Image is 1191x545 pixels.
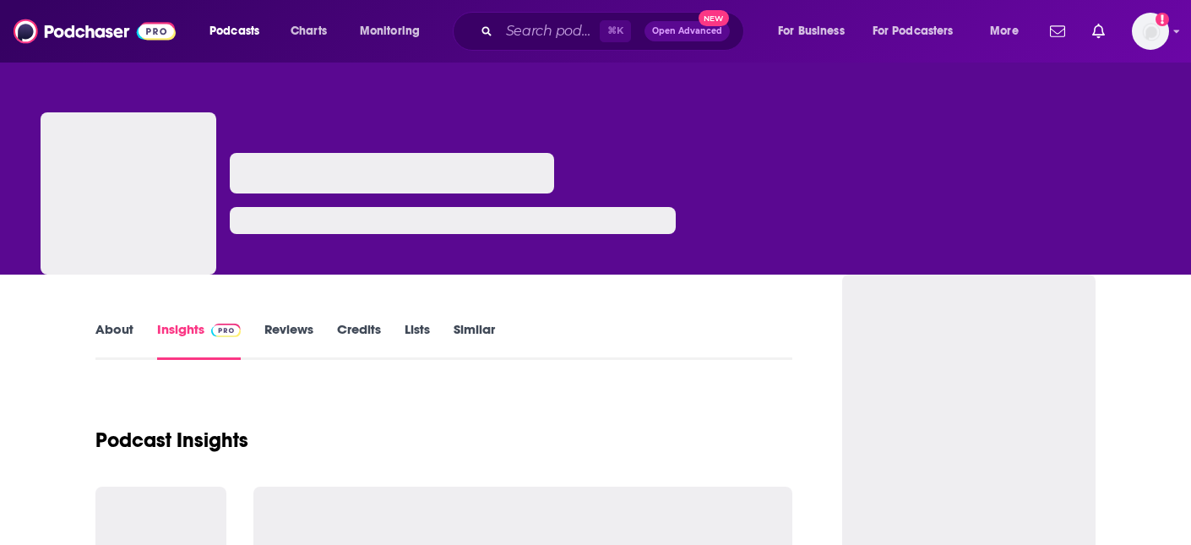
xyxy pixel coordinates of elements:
a: Show notifications dropdown [1043,17,1072,46]
button: open menu [862,18,978,45]
span: More [990,19,1019,43]
img: Podchaser - Follow, Share and Rate Podcasts [14,15,176,47]
a: Charts [280,18,337,45]
a: Show notifications dropdown [1085,17,1112,46]
span: New [699,10,729,26]
a: Reviews [264,321,313,360]
a: Similar [454,321,495,360]
span: For Podcasters [873,19,954,43]
button: open menu [198,18,281,45]
a: About [95,321,133,360]
img: Podchaser Pro [211,324,241,337]
a: InsightsPodchaser Pro [157,321,241,360]
span: ⌘ K [600,20,631,42]
span: For Business [778,19,845,43]
span: Podcasts [209,19,259,43]
svg: Add a profile image [1156,13,1169,26]
button: open menu [766,18,866,45]
button: Open AdvancedNew [644,21,730,41]
input: Search podcasts, credits, & more... [499,18,600,45]
a: Credits [337,321,381,360]
span: Logged in as emma.garth [1132,13,1169,50]
img: User Profile [1132,13,1169,50]
span: Monitoring [360,19,420,43]
span: Open Advanced [652,27,722,35]
h1: Podcast Insights [95,428,248,453]
span: Charts [291,19,327,43]
div: Search podcasts, credits, & more... [469,12,760,51]
button: Show profile menu [1132,13,1169,50]
button: open menu [348,18,442,45]
button: open menu [978,18,1040,45]
a: Lists [405,321,430,360]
